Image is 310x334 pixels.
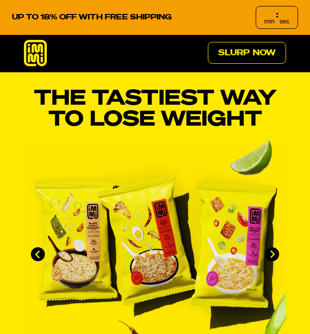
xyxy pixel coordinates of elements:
[276,10,278,19] div: :
[264,18,275,25] span: min
[24,88,286,130] h1: THE TASTIEST WAY TO LOSE WEIGHT
[280,18,290,25] span: sec
[208,42,286,64] a: Slurp Now
[12,13,172,22] p: UP TO 18% OFF WITH FREE SHIPPING
[265,247,279,261] button: Next slide
[31,247,45,261] button: Go to last slide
